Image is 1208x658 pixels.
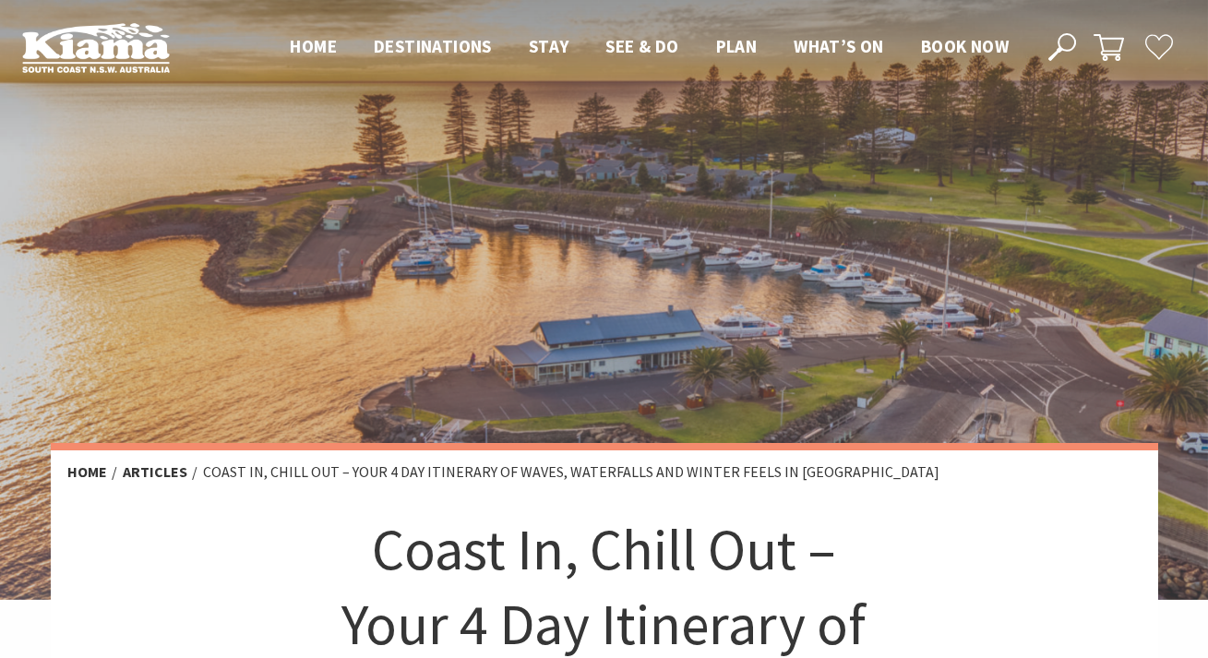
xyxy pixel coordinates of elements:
[67,462,107,482] a: Home
[271,32,1027,63] nav: Main Menu
[374,35,492,57] span: Destinations
[716,35,758,57] span: Plan
[794,35,884,57] span: What’s On
[529,35,569,57] span: Stay
[203,461,939,485] li: Coast In, Chill Out – Your 4 Day Itinerary of Waves, Waterfalls and Winter Feels in [GEOGRAPHIC_D...
[290,35,337,57] span: Home
[605,35,678,57] span: See & Do
[123,462,187,482] a: Articles
[22,22,170,73] img: Kiama Logo
[921,35,1009,57] span: Book now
